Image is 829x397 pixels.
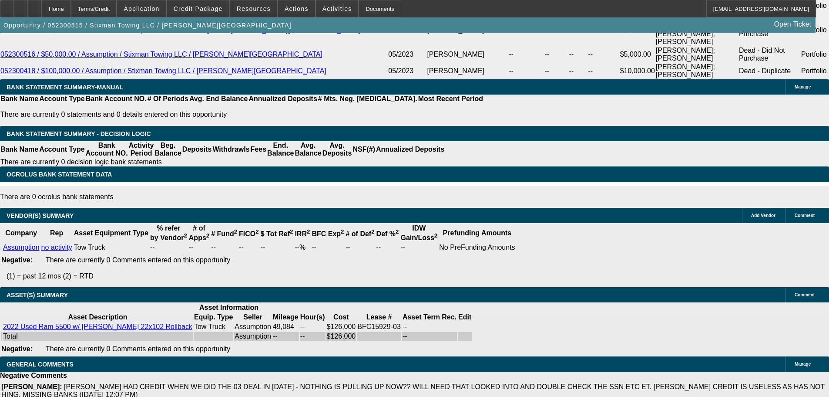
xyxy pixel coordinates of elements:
button: Activities [316,0,359,17]
th: Account Type [39,95,85,103]
a: 052300418 / $100,000.00 / Assumption / Stixman Towing LLC / [PERSON_NAME][GEOGRAPHIC_DATA] [0,67,326,75]
b: Mileage [273,313,299,321]
span: Resources [237,5,271,12]
td: 05/2023 [388,63,426,79]
td: -- [300,322,326,331]
th: Avg. Deposits [322,141,352,158]
a: Open Ticket [771,17,815,32]
span: BFC15929-03 [357,323,401,330]
th: Most Recent Period [418,95,483,103]
th: Asset Term Recommendation [402,313,457,322]
td: -- [150,243,188,252]
td: -- [300,332,326,341]
sup: 2 [434,232,437,239]
b: # Fund [211,230,237,238]
b: # of Def [346,230,375,238]
sup: 2 [206,232,209,239]
td: [PERSON_NAME]; [PERSON_NAME] [655,46,738,63]
th: Bank Account NO. [85,141,128,158]
sup: 2 [307,228,310,235]
b: Lease # [366,313,392,321]
td: [PERSON_NAME] [426,63,508,79]
td: -- [272,332,299,341]
span: VENDOR(S) SUMMARY [7,212,74,219]
th: Bank Account NO. [85,95,147,103]
td: -- [508,46,544,63]
button: Credit Package [167,0,229,17]
span: ASSET(S) SUMMARY [7,292,68,299]
th: Avg. Balance [294,141,322,158]
th: Annualized Deposits [376,141,445,158]
td: Portfolio [801,63,829,79]
span: BANK STATEMENT SUMMARY-MANUAL [7,84,123,91]
td: Portfolio [801,46,829,63]
th: Account Type [39,141,85,158]
b: # of Apps [189,224,209,241]
td: -- [544,63,568,79]
th: Edit [458,313,472,322]
td: Assumption [234,332,272,341]
td: -- [238,243,259,252]
b: Prefunding Amounts [443,229,512,237]
td: 49,084 [272,322,299,331]
button: Actions [278,0,315,17]
td: -- [346,243,375,252]
b: Hour(s) [300,313,325,321]
td: -- [544,46,568,63]
b: Asset Description [68,313,127,321]
td: $126,000 [326,322,356,331]
td: -- [311,243,344,252]
p: There are currently 0 statements and 0 details entered on this opportunity [0,111,483,119]
b: Def % [376,230,399,238]
p: (1) = past 12 mos (2) = RTD [7,272,829,280]
span: OCROLUS BANK STATEMENT DATA [7,171,112,178]
td: Tow Truck [194,322,233,331]
sup: 2 [396,228,399,235]
td: -- [402,332,457,341]
td: Tow Truck [74,243,149,252]
th: Activity Period [128,141,154,158]
div: No PreFunding Amounts [439,244,515,251]
span: Manage [795,85,811,89]
span: Activities [322,5,352,12]
b: IRR [295,230,310,238]
td: [PERSON_NAME]; [PERSON_NAME] [655,63,738,79]
td: -- [376,243,399,252]
td: -- [588,46,620,63]
th: Fees [250,141,267,158]
b: % refer by Vendor [150,224,187,241]
td: -- [188,243,210,252]
span: Bank Statement Summary - Decision Logic [7,130,151,137]
td: 05/2023 [388,46,426,63]
span: Manage [795,362,811,366]
th: Beg. Balance [154,141,181,158]
td: -- [402,322,457,331]
sup: 2 [341,228,344,235]
b: IDW Gain/Loss [400,224,437,241]
td: -- [508,63,544,79]
td: -- [569,63,588,79]
td: $5,000.00 [620,46,655,63]
b: Company [5,229,37,237]
button: Resources [230,0,277,17]
sup: 2 [371,228,374,235]
b: Rep [50,229,63,237]
td: -- [260,243,294,252]
td: -- [588,63,620,79]
td: -- [569,46,588,63]
td: -- [211,243,238,252]
span: There are currently 0 Comments entered on this opportunity [46,345,230,353]
td: $126,000 [326,332,356,341]
span: Credit Package [174,5,223,12]
div: Total [3,333,192,340]
b: Cost [333,313,349,321]
td: $10,000.00 [620,63,655,79]
th: Deposits [182,141,212,158]
sup: 2 [234,228,237,235]
span: Opportunity / 052300515 / Stixman Towing LLC / [PERSON_NAME][GEOGRAPHIC_DATA] [3,22,292,29]
td: Dead - Did Not Purchase [738,46,801,63]
span: There are currently 0 Comments entered on this opportunity [46,256,230,264]
sup: 2 [290,228,293,235]
th: Withdrawls [212,141,250,158]
a: no activity [41,244,72,251]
